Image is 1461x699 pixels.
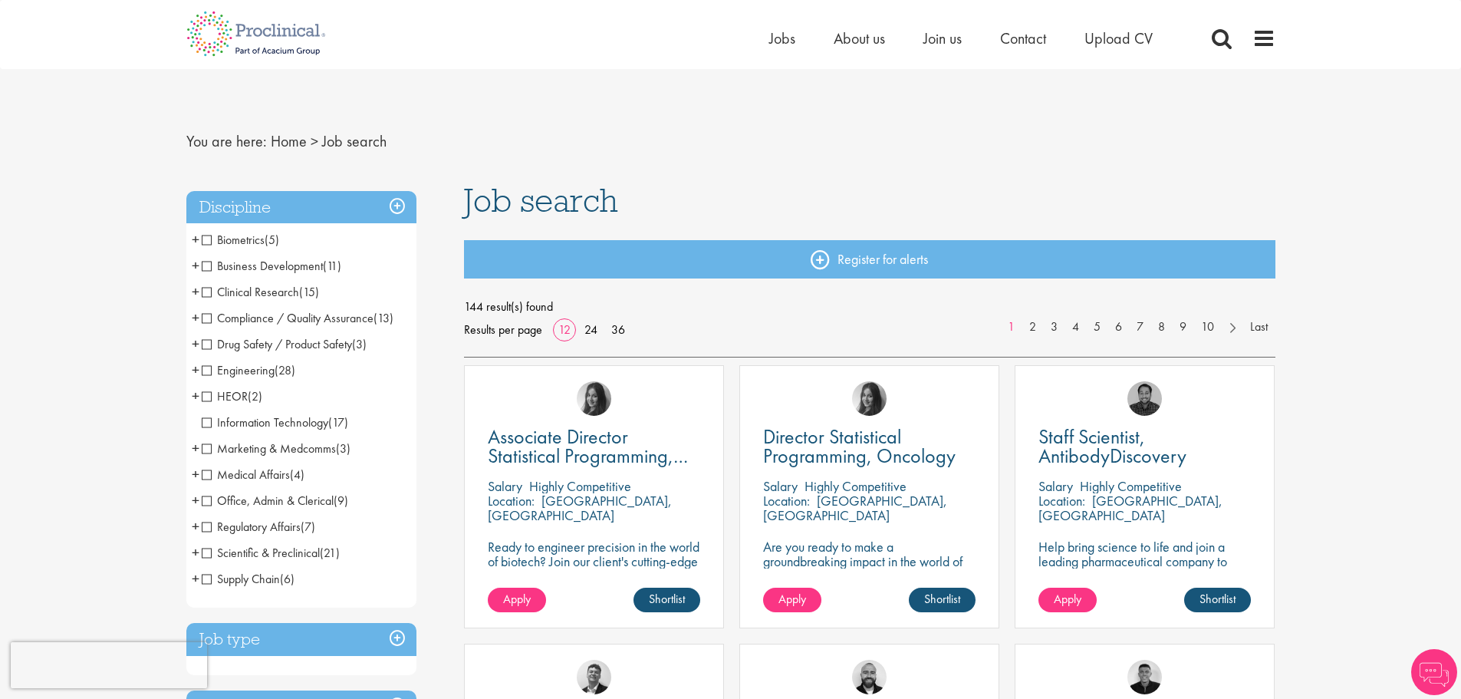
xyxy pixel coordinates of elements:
span: + [192,567,199,590]
a: Join us [923,28,962,48]
span: Drug Safety / Product Safety [202,336,367,352]
span: Staff Scientist, AntibodyDiscovery [1038,424,1186,469]
img: Tom Magenis [577,660,611,694]
a: 2 [1022,318,1044,336]
a: Jordan Kiely [852,660,887,694]
span: About us [834,28,885,48]
a: Apply [1038,588,1097,612]
span: (6) [280,571,295,587]
a: 10 [1193,318,1222,336]
span: Marketing & Medcomms [202,440,350,457]
p: [GEOGRAPHIC_DATA], [GEOGRAPHIC_DATA] [763,492,947,524]
a: 3 [1043,318,1065,336]
a: Apply [763,588,821,612]
img: Christian Andersen [1127,660,1162,694]
div: Discipline [186,191,416,224]
div: Job type [186,623,416,656]
a: 24 [579,321,603,338]
span: Location: [1038,492,1085,509]
a: Shortlist [633,588,700,612]
p: Help bring science to life and join a leading pharmaceutical company to play a key role in delive... [1038,539,1251,612]
span: Supply Chain [202,571,295,587]
a: 12 [553,321,576,338]
a: 9 [1172,318,1194,336]
a: Upload CV [1084,28,1153,48]
span: Engineering [202,362,275,378]
span: 144 result(s) found [464,295,1275,318]
a: Last [1242,318,1275,336]
a: 4 [1064,318,1087,336]
span: (9) [334,493,348,509]
iframe: reCAPTCHA [11,642,207,688]
span: Business Development [202,258,323,274]
a: 1 [1000,318,1022,336]
p: Are you ready to make a groundbreaking impact in the world of biotechnology? Join a growing compa... [763,539,976,612]
span: HEOR [202,388,248,404]
span: Biometrics [202,232,279,248]
span: + [192,437,199,460]
span: + [192,541,199,564]
span: + [192,228,199,251]
span: (17) [328,414,348,430]
span: Information Technology [202,414,328,430]
a: Heidi Hennigan [577,381,611,416]
p: [GEOGRAPHIC_DATA], [GEOGRAPHIC_DATA] [1038,492,1222,524]
span: Director Statistical Programming, Oncology [763,424,956,469]
span: (7) [301,519,315,535]
span: (13) [373,310,393,326]
span: (28) [275,362,295,378]
span: Regulatory Affairs [202,519,301,535]
a: Associate Director Statistical Programming, Oncology [488,427,700,466]
a: 36 [606,321,630,338]
span: + [192,489,199,512]
span: Job search [464,180,618,221]
span: Salary [488,477,522,495]
span: Apply [503,591,531,607]
p: Highly Competitive [805,477,907,495]
span: + [192,280,199,303]
span: Medical Affairs [202,467,290,483]
a: Director Statistical Programming, Oncology [763,427,976,466]
span: Apply [778,591,806,607]
span: Information Technology [202,414,348,430]
span: Clinical Research [202,284,299,300]
p: Highly Competitive [1080,477,1182,495]
span: (3) [352,336,367,352]
a: Shortlist [1184,588,1251,612]
span: (4) [290,467,304,483]
span: (11) [323,258,341,274]
a: 5 [1086,318,1108,336]
span: (5) [265,232,279,248]
a: Jobs [769,28,795,48]
span: Regulatory Affairs [202,519,315,535]
a: Shortlist [909,588,976,612]
span: Results per page [464,318,542,341]
span: (15) [299,284,319,300]
p: [GEOGRAPHIC_DATA], [GEOGRAPHIC_DATA] [488,492,672,524]
a: Staff Scientist, AntibodyDiscovery [1038,427,1251,466]
span: + [192,254,199,277]
span: (2) [248,388,262,404]
span: Job search [322,131,387,151]
a: Contact [1000,28,1046,48]
span: Office, Admin & Clerical [202,493,348,509]
p: Ready to engineer precision in the world of biotech? Join our client's cutting-edge team and play... [488,539,700,612]
span: + [192,306,199,329]
span: (21) [320,545,340,561]
span: Salary [763,477,798,495]
img: Mike Raletz [1127,381,1162,416]
span: > [311,131,318,151]
span: Scientific & Preclinical [202,545,320,561]
span: Biometrics [202,232,265,248]
span: Compliance / Quality Assurance [202,310,393,326]
span: Associate Director Statistical Programming, Oncology [488,424,688,488]
span: + [192,463,199,486]
span: Office, Admin & Clerical [202,493,334,509]
span: You are here: [186,131,267,151]
span: + [192,358,199,381]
